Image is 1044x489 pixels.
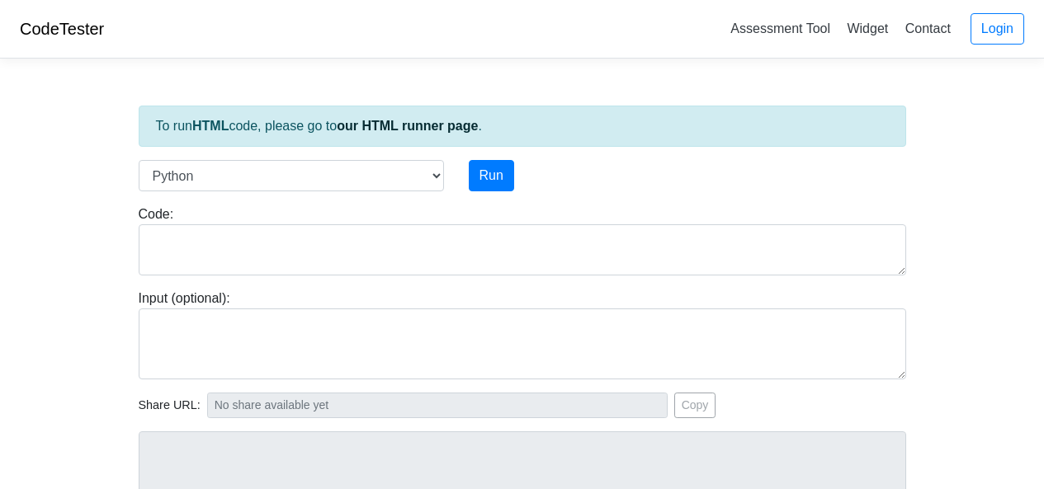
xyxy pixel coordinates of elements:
[139,397,201,415] span: Share URL:
[337,119,478,133] a: our HTML runner page
[674,393,716,418] button: Copy
[469,160,514,191] button: Run
[139,106,906,147] div: To run code, please go to .
[126,289,919,379] div: Input (optional):
[840,15,895,42] a: Widget
[192,119,229,133] strong: HTML
[126,205,919,275] div: Code:
[20,20,104,38] a: CodeTester
[899,15,957,42] a: Contact
[724,15,837,42] a: Assessment Tool
[207,393,668,418] input: No share available yet
[971,13,1024,45] a: Login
